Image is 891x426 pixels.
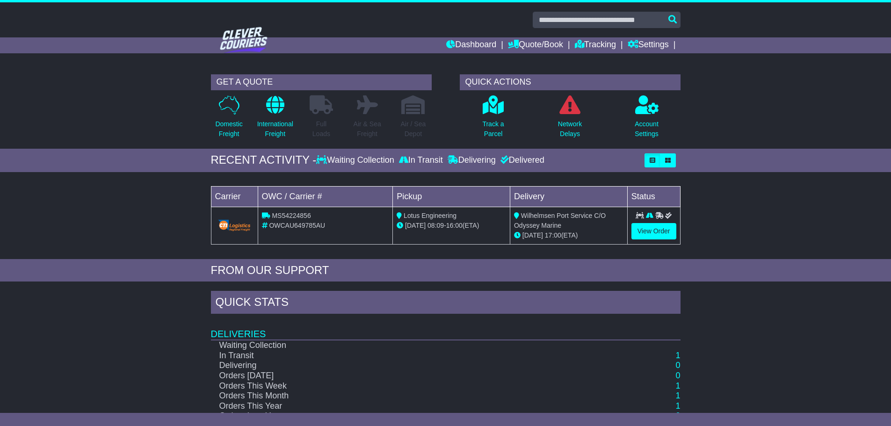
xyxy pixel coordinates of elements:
[211,411,613,421] td: Orders Last Year
[558,95,582,144] a: NetworkDelays
[675,401,680,411] a: 1
[446,222,463,229] span: 16:00
[675,351,680,360] a: 1
[675,371,680,380] a: 0
[510,186,627,207] td: Delivery
[217,219,252,232] img: GetCarrierServiceLogo
[257,119,293,139] p: International Freight
[211,340,613,351] td: Waiting Collection
[460,74,681,90] div: QUICK ACTIONS
[211,351,613,361] td: In Transit
[316,155,396,166] div: Waiting Collection
[211,361,613,371] td: Delivering
[628,37,669,53] a: Settings
[393,186,510,207] td: Pickup
[514,231,623,240] div: (ETA)
[634,95,659,144] a: AccountSettings
[545,231,561,239] span: 17:00
[482,95,504,144] a: Track aParcel
[631,223,676,239] a: View Order
[215,95,243,144] a: DomesticFreight
[211,264,681,277] div: FROM OUR SUPPORT
[635,119,659,139] p: Account Settings
[257,95,294,144] a: InternationalFreight
[354,119,381,139] p: Air & Sea Freight
[211,316,681,340] td: Deliveries
[211,186,258,207] td: Carrier
[272,212,311,219] span: MS54224856
[508,37,563,53] a: Quote/Book
[445,155,498,166] div: Delivering
[498,155,544,166] div: Delivered
[627,186,680,207] td: Status
[675,411,680,420] a: 0
[522,231,543,239] span: [DATE]
[211,401,613,412] td: Orders This Year
[211,391,613,401] td: Orders This Month
[397,221,506,231] div: - (ETA)
[401,119,426,139] p: Air / Sea Depot
[211,74,432,90] div: GET A QUOTE
[675,361,680,370] a: 0
[269,222,325,229] span: OWCAU649785AU
[558,119,582,139] p: Network Delays
[211,153,317,167] div: RECENT ACTIVITY -
[397,155,445,166] div: In Transit
[215,119,242,139] p: Domestic Freight
[482,119,504,139] p: Track a Parcel
[427,222,444,229] span: 08:09
[675,381,680,390] a: 1
[675,391,680,400] a: 1
[446,37,496,53] a: Dashboard
[211,371,613,381] td: Orders [DATE]
[404,212,456,219] span: Lotus Engineering
[514,212,606,229] span: Wilhelmsen Port Service C/O Odyssey Marine
[575,37,616,53] a: Tracking
[211,291,681,316] div: Quick Stats
[211,381,613,391] td: Orders This Week
[310,119,333,139] p: Full Loads
[405,222,426,229] span: [DATE]
[258,186,393,207] td: OWC / Carrier #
